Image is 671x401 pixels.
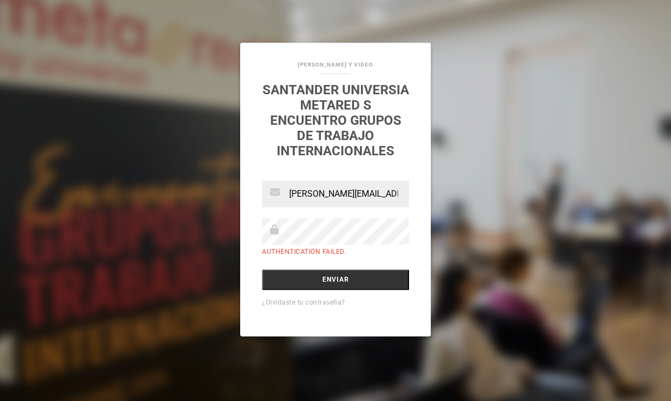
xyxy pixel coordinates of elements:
a: ¿Olvidaste tu contraseña? [262,299,345,307]
a: SANTANDER UNIVERSIA METARED S Encuentro Grupos de Trabajo Internacionales [263,83,409,159]
label: Authentication failed. [262,248,346,256]
input: Email [262,181,409,208]
a: [PERSON_NAME] Y VIDEO [298,62,373,68]
input: Enviar [262,270,409,290]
